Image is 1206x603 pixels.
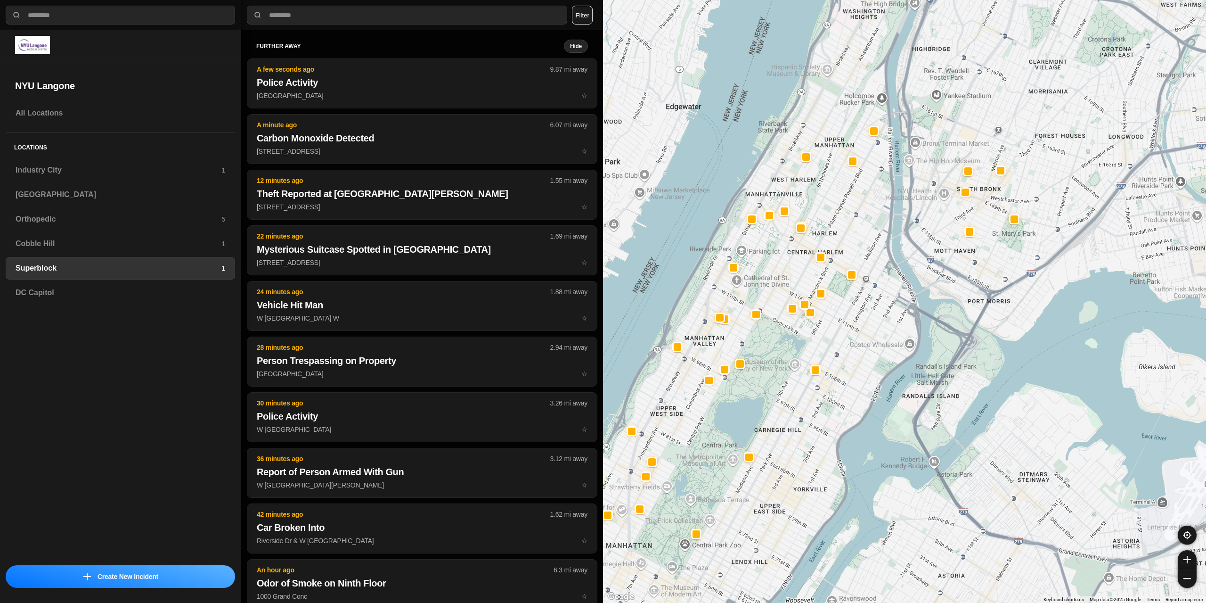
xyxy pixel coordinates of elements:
span: star [581,426,587,433]
span: star [581,92,587,99]
p: [STREET_ADDRESS] [257,258,587,267]
h2: Carbon Monoxide Detected [257,132,587,145]
h5: Locations [6,132,235,159]
p: 3.12 mi away [550,454,587,463]
h2: Vehicle Hit Man [257,298,587,312]
h3: Cobble Hill [16,238,221,249]
span: star [581,593,587,600]
a: Industry City1 [6,159,235,182]
button: Keyboard shortcuts [1043,596,1084,603]
a: Orthopedic5 [6,208,235,231]
button: Hide [564,40,588,53]
a: 42 minutes ago1.62 mi awayCar Broken IntoRiverside Dr & W [GEOGRAPHIC_DATA]star [247,537,597,545]
p: [STREET_ADDRESS] [257,147,587,156]
button: iconCreate New Incident [6,565,235,588]
p: [GEOGRAPHIC_DATA] [257,91,587,100]
p: 28 minutes ago [257,343,550,352]
p: 3.26 mi away [550,398,587,408]
a: All Locations [6,102,235,124]
img: icon [83,573,91,580]
button: Filter [572,6,593,25]
p: 1.55 mi away [550,176,587,185]
p: 1.88 mi away [550,287,587,297]
p: [GEOGRAPHIC_DATA] [257,369,587,379]
a: An hour ago6.3 mi awayOdor of Smoke on Ninth Floor1000 Grand Concstar [247,592,597,600]
h2: Theft Reported at [GEOGRAPHIC_DATA][PERSON_NAME] [257,187,587,200]
a: 36 minutes ago3.12 mi awayReport of Person Armed With GunW [GEOGRAPHIC_DATA][PERSON_NAME]star [247,481,597,489]
p: 30 minutes ago [257,398,550,408]
p: [STREET_ADDRESS] [257,202,587,212]
a: 22 minutes ago1.69 mi awayMysterious Suitcase Spotted in [GEOGRAPHIC_DATA][STREET_ADDRESS]star [247,258,597,266]
h2: Police Activity [257,76,587,89]
a: 28 minutes ago2.94 mi awayPerson Trespassing on Property[GEOGRAPHIC_DATA]star [247,370,597,378]
p: 42 minutes ago [257,510,550,519]
button: recenter [1178,526,1197,545]
h3: DC Capitol [16,287,225,298]
p: 12 minutes ago [257,176,550,185]
h3: [GEOGRAPHIC_DATA] [16,189,225,200]
h2: Report of Person Armed With Gun [257,465,587,479]
a: DC Capitol [6,281,235,304]
h3: Orthopedic [16,214,221,225]
a: 12 minutes ago1.55 mi awayTheft Reported at [GEOGRAPHIC_DATA][PERSON_NAME][STREET_ADDRESS]star [247,203,597,211]
button: 42 minutes ago1.62 mi awayCar Broken IntoRiverside Dr & W [GEOGRAPHIC_DATA]star [247,504,597,553]
h5: further away [256,42,564,50]
p: 22 minutes ago [257,231,550,241]
small: Hide [570,42,582,50]
h2: Mysterious Suitcase Spotted in [GEOGRAPHIC_DATA] [257,243,587,256]
h3: Industry City [16,165,221,176]
p: A few seconds ago [257,65,550,74]
h3: Superblock [16,263,221,274]
p: W [GEOGRAPHIC_DATA][PERSON_NAME] [257,480,587,490]
img: logo [15,36,50,54]
span: star [581,259,587,266]
h2: Car Broken Into [257,521,587,534]
p: A minute ago [257,120,550,130]
p: 9.87 mi away [550,65,587,74]
p: 1000 Grand Conc [257,592,587,601]
img: search [253,10,262,20]
button: zoom-out [1178,569,1197,588]
p: Create New Incident [98,572,158,581]
h3: All Locations [16,107,225,119]
img: zoom-in [1183,556,1191,563]
button: zoom-in [1178,550,1197,569]
button: 28 minutes ago2.94 mi awayPerson Trespassing on Property[GEOGRAPHIC_DATA]star [247,337,597,387]
button: 24 minutes ago1.88 mi awayVehicle Hit ManW [GEOGRAPHIC_DATA] Wstar [247,281,597,331]
h2: Person Trespassing on Property [257,354,587,367]
p: W [GEOGRAPHIC_DATA] [257,425,587,434]
a: Cobble Hill1 [6,232,235,255]
span: Map data ©2025 Google [1090,597,1141,602]
button: 12 minutes ago1.55 mi awayTheft Reported at [GEOGRAPHIC_DATA][PERSON_NAME][STREET_ADDRESS]star [247,170,597,220]
img: search [12,10,21,20]
span: star [581,481,587,489]
button: 22 minutes ago1.69 mi awayMysterious Suitcase Spotted in [GEOGRAPHIC_DATA][STREET_ADDRESS]star [247,225,597,275]
p: W [GEOGRAPHIC_DATA] W [257,314,587,323]
button: A few seconds ago9.87 mi awayPolice Activity[GEOGRAPHIC_DATA]star [247,58,597,108]
a: A few seconds ago9.87 mi awayPolice Activity[GEOGRAPHIC_DATA]star [247,91,597,99]
p: 5 [221,215,225,224]
a: 30 minutes ago3.26 mi awayPolice ActivityW [GEOGRAPHIC_DATA]star [247,425,597,433]
span: star [581,370,587,378]
a: Report a map error [1165,597,1203,602]
p: An hour ago [257,565,554,575]
p: 1 [221,239,225,248]
span: star [581,537,587,545]
p: 2.94 mi away [550,343,587,352]
p: 1.69 mi away [550,231,587,241]
a: [GEOGRAPHIC_DATA] [6,183,235,206]
p: 1.62 mi away [550,510,587,519]
a: Superblock1 [6,257,235,280]
span: star [581,148,587,155]
img: zoom-out [1183,575,1191,582]
p: Riverside Dr & W [GEOGRAPHIC_DATA] [257,536,587,545]
p: 6.3 mi away [554,565,587,575]
h2: Odor of Smoke on Ninth Floor [257,577,587,590]
p: 6.07 mi away [550,120,587,130]
a: Terms (opens in new tab) [1147,597,1160,602]
p: 36 minutes ago [257,454,550,463]
a: 24 minutes ago1.88 mi awayVehicle Hit ManW [GEOGRAPHIC_DATA] Wstar [247,314,597,322]
span: star [581,203,587,211]
a: A minute ago6.07 mi awayCarbon Monoxide Detected[STREET_ADDRESS]star [247,147,597,155]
